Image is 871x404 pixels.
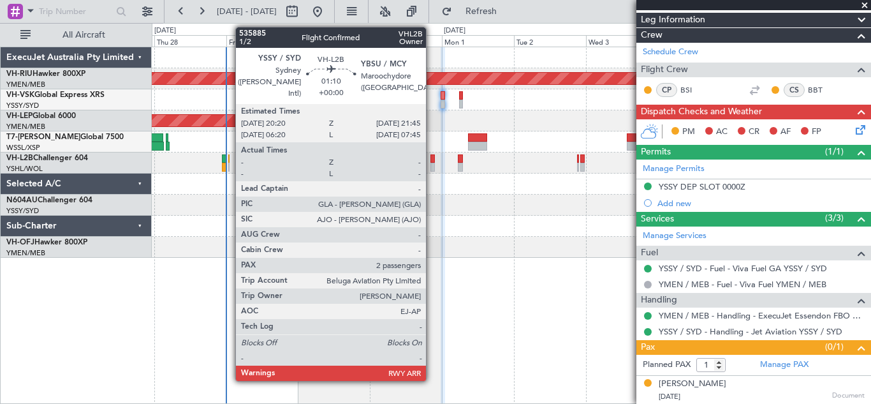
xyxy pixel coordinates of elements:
span: AC [716,126,728,138]
a: Manage Permits [643,163,705,176]
a: YMEN / MEB - Fuel - Viva Fuel YMEN / MEB [659,279,826,290]
a: YSSY / SYD - Fuel - Viva Fuel GA YSSY / SYD [659,263,827,274]
span: FP [812,126,821,138]
div: Fri 29 [226,35,298,47]
span: Leg Information [641,13,705,27]
span: Crew [641,28,662,43]
span: VH-OFJ [6,239,34,246]
div: Add new [657,198,865,209]
a: YMEN / MEB - Handling - ExecuJet Essendon FBO YMEN / MEB [659,310,865,321]
button: All Aircraft [14,25,138,45]
a: Manage PAX [760,359,809,371]
a: YSSY/SYD [6,101,39,110]
div: [DATE] [444,26,465,36]
span: Flight Crew [641,63,688,77]
a: VH-LEPGlobal 6000 [6,112,76,120]
a: Manage Services [643,230,706,243]
div: Thu 28 [154,35,226,47]
div: CS [784,83,805,97]
span: Refresh [455,7,508,16]
span: AF [780,126,791,138]
span: [DATE] [659,392,680,401]
div: [PERSON_NAME] [659,378,726,391]
a: YSHL/WOL [6,164,43,174]
span: Permits [641,145,671,160]
span: T7-[PERSON_NAME] [6,133,80,141]
div: Sun 31 [370,35,442,47]
a: VH-OFJHawker 800XP [6,239,87,246]
span: PM [682,126,695,138]
div: [DATE] [154,26,176,36]
span: [DATE] - [DATE] [217,6,277,17]
span: Fuel [641,246,658,260]
span: N604AU [6,197,38,204]
span: Dispatch Checks and Weather [641,105,762,119]
a: YSSY/SYD [6,206,39,216]
div: YSSY DEP SLOT 0000Z [659,181,745,192]
span: Document [832,391,865,401]
span: Services [641,212,674,227]
span: Handling [641,293,677,308]
a: YSSY / SYD - Handling - Jet Aviation YSSY / SYD [659,326,842,337]
a: WSSL/XSP [6,143,40,153]
a: VH-VSKGlobal Express XRS [6,91,105,99]
span: Pax [641,340,655,355]
div: Mon 1 [442,35,514,47]
div: Wed 3 [586,35,658,47]
span: (1/1) [825,145,844,158]
div: Sat 30 [298,35,370,47]
span: (3/3) [825,211,844,225]
div: Tue 2 [514,35,586,47]
a: YMEN/MEB [6,248,45,258]
button: Refresh [435,1,512,22]
span: (0/1) [825,340,844,354]
input: Trip Number [39,2,112,21]
a: BSI [680,84,709,96]
a: N604AUChallenger 604 [6,197,92,204]
span: VH-LEP [6,112,33,120]
a: BBT [808,84,837,96]
span: VH-VSK [6,91,34,99]
a: Schedule Crew [643,46,698,59]
a: YMEN/MEB [6,80,45,89]
a: VH-RIUHawker 800XP [6,70,85,78]
div: CP [656,83,677,97]
span: CR [749,126,759,138]
span: VH-RIU [6,70,33,78]
label: Planned PAX [643,359,691,371]
span: VH-L2B [6,154,33,162]
span: All Aircraft [33,31,135,40]
a: T7-[PERSON_NAME]Global 7500 [6,133,124,141]
a: YMEN/MEB [6,122,45,131]
a: VH-L2BChallenger 604 [6,154,88,162]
